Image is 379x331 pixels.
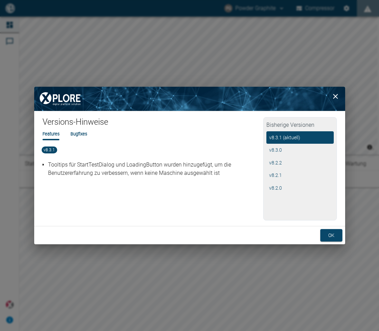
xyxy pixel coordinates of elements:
[266,169,334,182] button: v8.2.1
[48,161,261,177] p: Tooltips für StartTestDialog und LoadingButton wurden hinzugefügt, um die Benutzererfahrung zu ve...
[34,87,345,111] img: background image
[266,144,334,157] button: v8.3.0
[266,157,334,169] button: v8.2.2
[42,131,59,137] li: Features
[329,89,342,103] button: close
[320,229,342,242] button: ok
[266,182,334,195] button: v8.2.0
[70,131,87,137] li: Bugfixes
[41,146,57,153] span: v8.3.1
[34,87,86,111] img: XPLORE Logo
[266,131,334,144] button: v8.3.1 (aktuell)
[266,120,334,131] h2: Bisherige Versionen
[42,117,263,131] h1: Versions-Hinweise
